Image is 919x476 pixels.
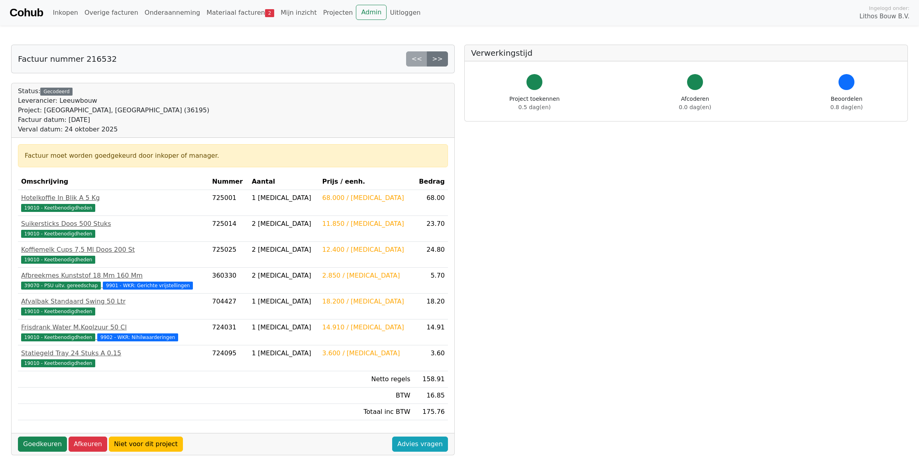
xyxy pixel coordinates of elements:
div: Gecodeerd [40,88,73,96]
td: 68.00 [414,190,448,216]
div: 1 [MEDICAL_DATA] [252,349,316,358]
div: Project toekennen [509,95,560,112]
th: Nummer [209,174,249,190]
a: Onderaanneming [141,5,203,21]
div: Afbreekmes Kunststof 18 Mm 160 Mm [21,271,206,280]
div: 1 [MEDICAL_DATA] [252,323,316,332]
div: 2.850 / [MEDICAL_DATA] [322,271,410,280]
h5: Factuur nummer 216532 [18,54,117,64]
a: Afvalbak Standaard Swing 50 Ltr19010 - Keetbenodigdheden [21,297,206,316]
span: 9901 - WKR: Gerichte vrijstellingen [103,282,193,290]
a: Hotelkoffie In Blik A 5 Kg19010 - Keetbenodigdheden [21,193,206,212]
div: Project: [GEOGRAPHIC_DATA], [GEOGRAPHIC_DATA] (36195) [18,106,209,115]
span: 19010 - Keetbenodigdheden [21,359,95,367]
div: 11.850 / [MEDICAL_DATA] [322,219,410,229]
a: Projecten [320,5,356,21]
td: 16.85 [414,388,448,404]
div: 1 [MEDICAL_DATA] [252,297,316,306]
td: 724031 [209,319,249,345]
a: Inkopen [49,5,81,21]
td: 725025 [209,242,249,268]
span: 2 [265,9,274,17]
span: 19010 - Keetbenodigdheden [21,230,95,238]
span: Lithos Bouw B.V. [860,12,909,21]
h5: Verwerkingstijd [471,48,901,58]
span: 0.0 dag(en) [679,104,711,110]
span: 39070 - PSU uitv. gereedschap [21,282,101,290]
div: 2 [MEDICAL_DATA] [252,219,316,229]
span: 0.5 dag(en) [518,104,551,110]
div: 1 [MEDICAL_DATA] [252,193,316,203]
div: Afcoderen [679,95,711,112]
div: 14.910 / [MEDICAL_DATA] [322,323,410,332]
td: 24.80 [414,242,448,268]
div: Leverancier: Leeuwbouw [18,96,209,106]
td: 14.91 [414,319,448,345]
a: Advies vragen [392,437,448,452]
div: 18.200 / [MEDICAL_DATA] [322,297,410,306]
span: Ingelogd onder: [869,4,909,12]
a: Materiaal facturen2 [203,5,277,21]
td: Netto regels [319,371,413,388]
a: Admin [356,5,387,20]
td: 5.70 [414,268,448,294]
span: 9902 - WKR: Nihilwaarderingen [97,333,178,341]
div: 68.000 / [MEDICAL_DATA] [322,193,410,203]
div: 2 [MEDICAL_DATA] [252,245,316,255]
th: Bedrag [414,174,448,190]
a: Uitloggen [387,5,424,21]
td: 18.20 [414,294,448,319]
div: Beoordelen [831,95,863,112]
div: Frisdrank Water M.Koolzuur 50 Cl [21,323,206,332]
th: Prijs / eenh. [319,174,413,190]
a: Mijn inzicht [277,5,320,21]
td: 158.91 [414,371,448,388]
td: BTW [319,388,413,404]
a: Overige facturen [81,5,141,21]
span: 19010 - Keetbenodigdheden [21,333,95,341]
div: Verval datum: 24 oktober 2025 [18,125,209,134]
td: 704427 [209,294,249,319]
div: Status: [18,86,209,134]
div: 3.600 / [MEDICAL_DATA] [322,349,410,358]
td: 725001 [209,190,249,216]
td: 724095 [209,345,249,371]
div: 12.400 / [MEDICAL_DATA] [322,245,410,255]
td: 175.76 [414,404,448,420]
a: Afkeuren [69,437,107,452]
td: 360330 [209,268,249,294]
div: Afvalbak Standaard Swing 50 Ltr [21,297,206,306]
td: 23.70 [414,216,448,242]
span: 19010 - Keetbenodigdheden [21,204,95,212]
a: Statiegeld Tray 24 Stuks A 0.1519010 - Keetbenodigdheden [21,349,206,368]
td: 725014 [209,216,249,242]
a: Frisdrank Water M.Koolzuur 50 Cl19010 - Keetbenodigdheden 9902 - WKR: Nihilwaarderingen [21,323,206,342]
div: 2 [MEDICAL_DATA] [252,271,316,280]
div: Hotelkoffie In Blik A 5 Kg [21,193,206,203]
a: Suikersticks Doos 500 Stuks19010 - Keetbenodigdheden [21,219,206,238]
a: Niet voor dit project [109,437,183,452]
a: >> [427,51,448,67]
div: Koffiemelk Cups 7,5 Ml Doos 200 St [21,245,206,255]
a: Afbreekmes Kunststof 18 Mm 160 Mm39070 - PSU uitv. gereedschap 9901 - WKR: Gerichte vrijstellingen [21,271,206,290]
th: Aantal [249,174,319,190]
a: Koffiemelk Cups 7,5 Ml Doos 200 St19010 - Keetbenodigdheden [21,245,206,264]
div: Statiegeld Tray 24 Stuks A 0.15 [21,349,206,358]
span: 19010 - Keetbenodigdheden [21,256,95,264]
a: Cohub [10,3,43,22]
span: 19010 - Keetbenodigdheden [21,308,95,315]
th: Omschrijving [18,174,209,190]
div: Suikersticks Doos 500 Stuks [21,219,206,229]
span: 0.8 dag(en) [831,104,863,110]
div: Factuur datum: [DATE] [18,115,209,125]
div: Factuur moet worden goedgekeurd door inkoper of manager. [25,151,441,161]
a: Goedkeuren [18,437,67,452]
td: 3.60 [414,345,448,371]
td: Totaal inc BTW [319,404,413,420]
